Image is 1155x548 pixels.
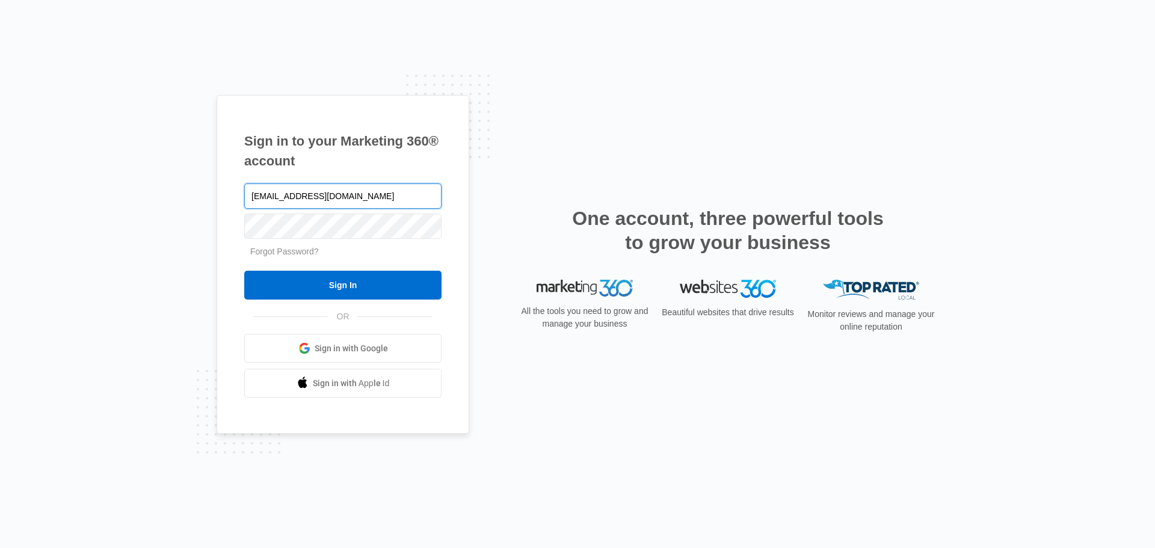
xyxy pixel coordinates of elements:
input: Sign In [244,271,442,300]
span: Sign in with Google [315,342,388,355]
img: Websites 360 [680,280,776,297]
h2: One account, three powerful tools to grow your business [568,206,887,254]
input: Email [244,183,442,209]
a: Sign in with Google [244,334,442,363]
span: OR [328,310,358,323]
p: All the tools you need to grow and manage your business [517,305,652,330]
p: Beautiful websites that drive results [661,306,795,319]
a: Sign in with Apple Id [244,369,442,398]
img: Top Rated Local [823,280,919,300]
a: Forgot Password? [250,247,319,256]
img: Marketing 360 [537,280,633,297]
p: Monitor reviews and manage your online reputation [804,308,938,333]
span: Sign in with Apple Id [313,377,390,390]
h1: Sign in to your Marketing 360® account [244,131,442,171]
